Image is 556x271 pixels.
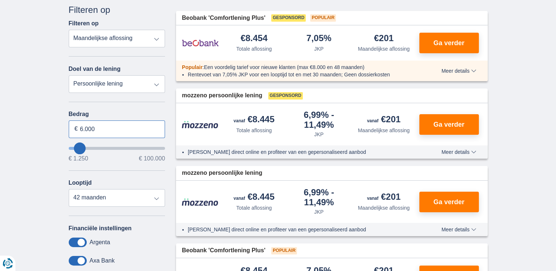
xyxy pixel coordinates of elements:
[419,33,479,53] button: Ga verder
[268,92,303,100] span: Gesponsord
[182,198,219,206] img: product.pl.alt Mozzeno
[419,114,479,135] button: Ga verder
[436,68,481,74] button: Meer details
[236,127,272,134] div: Totale aflossing
[139,156,165,162] span: € 100.000
[436,149,481,155] button: Meer details
[271,14,306,22] span: Gesponsord
[306,34,331,44] div: 7,05%
[204,64,365,70] span: Een voordelig tarief voor nieuwe klanten (max €8.000 en 48 maanden)
[433,40,464,46] span: Ga verder
[182,120,219,129] img: product.pl.alt Mozzeno
[69,156,88,162] span: € 1.250
[188,71,415,78] li: Rentevoet van 7,05% JKP voor een looptijd tot en met 30 maanden; Geen dossierkosten
[290,188,349,207] div: 6,99%
[236,45,272,53] div: Totale aflossing
[75,125,78,133] span: €
[182,34,219,52] img: product.pl.alt Beobank
[310,14,336,22] span: Populair
[314,208,324,216] div: JKP
[69,147,165,150] input: wantToBorrow
[441,227,476,232] span: Meer details
[314,131,324,138] div: JKP
[433,121,464,128] span: Ga verder
[182,91,262,100] span: mozzeno persoonlijke lening
[367,115,401,125] div: €201
[436,227,481,232] button: Meer details
[69,180,92,186] label: Looptijd
[69,225,132,232] label: Financiële instellingen
[290,111,349,129] div: 6,99%
[182,246,265,255] span: Beobank 'Comfortlening Plus'
[182,14,265,22] span: Beobank 'Comfortlening Plus'
[419,192,479,212] button: Ga verder
[433,199,464,205] span: Ga verder
[234,192,275,203] div: €8.445
[90,239,110,246] label: Argenta
[182,64,202,70] span: Populair
[188,148,415,156] li: [PERSON_NAME] direct online en profiteer van een gepersonaliseerd aanbod
[358,204,410,212] div: Maandelijkse aflossing
[69,20,99,27] label: Filteren op
[358,45,410,53] div: Maandelijkse aflossing
[176,64,420,71] div: :
[69,111,165,118] label: Bedrag
[314,45,324,53] div: JKP
[441,68,476,73] span: Meer details
[69,66,121,72] label: Doel van de lening
[234,115,275,125] div: €8.445
[69,4,165,16] div: Filteren op
[90,257,115,264] label: Axa Bank
[374,34,394,44] div: €201
[236,204,272,212] div: Totale aflossing
[271,247,297,254] span: Populair
[358,127,410,134] div: Maandelijkse aflossing
[441,149,476,155] span: Meer details
[182,169,262,177] span: mozzeno persoonlijke lening
[188,226,415,233] li: [PERSON_NAME] direct online en profiteer van een gepersonaliseerd aanbod
[367,192,401,203] div: €201
[241,34,268,44] div: €8.454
